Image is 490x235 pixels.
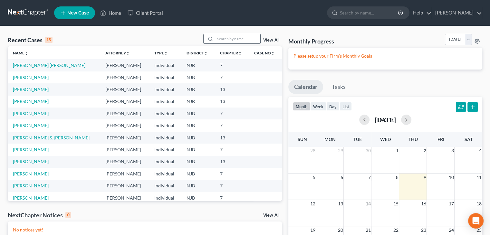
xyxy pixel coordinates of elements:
td: 7 [215,71,249,83]
td: Individual [149,119,181,131]
span: 19 [309,226,316,234]
i: unfold_more [271,52,275,55]
td: [PERSON_NAME] [100,156,149,168]
div: 15 [45,37,53,43]
span: Sun [297,136,307,142]
a: [PERSON_NAME] [13,147,49,152]
button: day [326,102,340,111]
button: week [310,102,326,111]
span: 16 [420,200,427,208]
i: unfold_more [238,52,242,55]
td: [PERSON_NAME] [100,59,149,71]
span: 8 [395,174,399,181]
span: 13 [337,200,343,208]
td: NJB [181,71,215,83]
span: 18 [476,200,482,208]
td: [PERSON_NAME] [100,83,149,95]
td: NJB [181,156,215,168]
span: 2 [423,147,427,155]
td: Individual [149,108,181,119]
a: View All [263,38,279,42]
span: 5 [312,174,316,181]
td: NJB [181,168,215,180]
td: NJB [181,108,215,119]
span: 6 [340,174,343,181]
a: [PERSON_NAME] [13,183,49,188]
span: 22 [392,226,399,234]
td: [PERSON_NAME] [100,132,149,144]
p: Please setup your Firm's Monthly Goals [293,53,477,59]
td: [PERSON_NAME] [100,180,149,192]
td: NJB [181,132,215,144]
span: 29 [337,147,343,155]
a: Typeunfold_more [154,51,168,55]
a: Calendar [288,80,323,94]
span: 12 [309,200,316,208]
td: Individual [149,168,181,180]
a: Help [410,7,431,19]
span: Thu [408,136,418,142]
a: [PERSON_NAME] [432,7,482,19]
td: [PERSON_NAME] [100,108,149,119]
td: 7 [215,192,249,204]
span: New Case [67,11,89,15]
td: 7 [215,59,249,71]
button: month [293,102,310,111]
span: 10 [448,174,454,181]
span: 28 [309,147,316,155]
span: Sat [464,136,472,142]
td: NJB [181,144,215,155]
td: NJB [181,59,215,71]
a: [PERSON_NAME] [13,111,49,116]
div: Open Intercom Messenger [468,213,484,229]
span: 24 [448,226,454,234]
input: Search by name... [340,7,399,19]
td: Individual [149,180,181,192]
td: NJB [181,119,215,131]
h2: [DATE] [375,116,396,123]
a: [PERSON_NAME] [13,87,49,92]
a: Home [97,7,124,19]
span: 3 [450,147,454,155]
td: Individual [149,71,181,83]
span: Fri [437,136,444,142]
i: unfold_more [204,52,208,55]
h3: Monthly Progress [288,37,334,45]
td: Individual [149,96,181,108]
a: [PERSON_NAME] [13,195,49,201]
span: 1 [395,147,399,155]
a: [PERSON_NAME] & [PERSON_NAME] [13,135,90,140]
a: Districtunfold_more [187,51,208,55]
i: unfold_more [24,52,28,55]
span: Mon [324,136,335,142]
div: NextChapter Notices [8,211,71,219]
a: [PERSON_NAME] [13,75,49,80]
span: 21 [365,226,371,234]
i: unfold_more [164,52,168,55]
a: Tasks [326,80,351,94]
span: 30 [365,147,371,155]
td: [PERSON_NAME] [100,96,149,108]
td: NJB [181,83,215,95]
a: [PERSON_NAME] [13,171,49,176]
span: 9 [423,174,427,181]
td: 7 [215,144,249,155]
td: 7 [215,180,249,192]
td: Individual [149,144,181,155]
td: 7 [215,119,249,131]
span: 4 [478,147,482,155]
i: unfold_more [126,52,130,55]
span: 7 [367,174,371,181]
td: 7 [215,108,249,119]
a: Nameunfold_more [13,51,28,55]
p: No notices yet! [13,227,277,233]
input: Search by name... [215,34,260,43]
a: [PERSON_NAME] [13,99,49,104]
td: 13 [215,132,249,144]
span: 23 [420,226,427,234]
td: Individual [149,83,181,95]
td: Individual [149,192,181,204]
span: Wed [380,136,390,142]
td: [PERSON_NAME] [100,71,149,83]
span: 20 [337,226,343,234]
